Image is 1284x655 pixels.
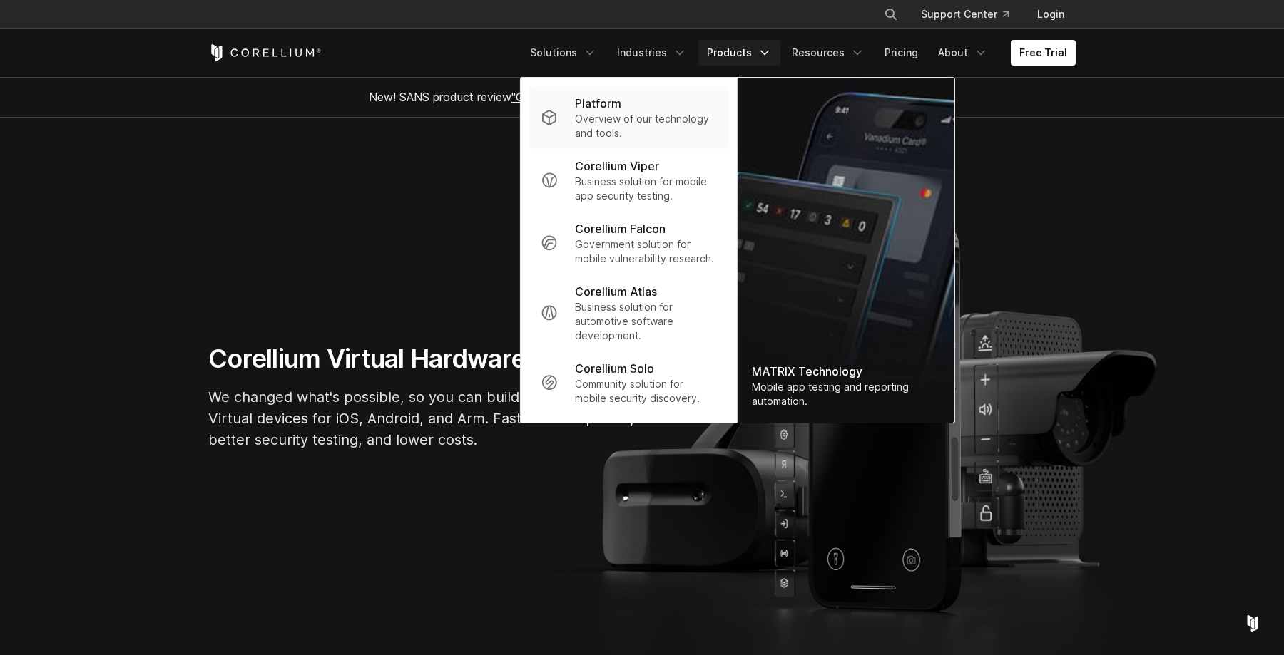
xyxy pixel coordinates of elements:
p: Community solution for mobile security discovery. [575,377,717,406]
p: Business solution for automotive software development. [575,300,717,343]
div: Navigation Menu [867,1,1076,27]
a: Industries [608,40,695,66]
a: "Collaborative Mobile App Security Development and Analysis" [511,90,840,104]
p: Corellium Falcon [575,220,666,237]
a: Resources [783,40,873,66]
a: Products [698,40,780,66]
button: Search [878,1,904,27]
p: Platform [575,95,621,112]
a: Support Center [909,1,1020,27]
a: About [929,40,997,66]
p: Corellium Atlas [575,283,657,300]
a: MATRIX Technology Mobile app testing and reporting automation. [738,78,954,423]
div: Mobile app testing and reporting automation. [752,380,940,408]
div: Open Intercom Messenger [1235,607,1270,641]
a: Corellium Viper Business solution for mobile app security testing. [529,149,728,212]
a: Corellium Falcon Government solution for mobile vulnerability research. [529,212,728,274]
a: Free Trial [1011,40,1076,66]
p: Overview of our technology and tools. [575,112,717,140]
p: We changed what's possible, so you can build what's next. Virtual devices for iOS, Android, and A... [208,386,636,450]
a: Corellium Atlas Business solution for automotive software development. [529,274,728,351]
a: Platform Overview of our technology and tools. [529,86,728,149]
span: New! SANS product review now available. [369,90,915,104]
div: Navigation Menu [521,40,1076,66]
h1: Corellium Virtual Hardware [208,343,636,375]
a: Pricing [876,40,927,66]
p: Business solution for mobile app security testing. [575,175,717,203]
p: Corellium Solo [575,360,654,377]
a: Login [1026,1,1076,27]
p: Government solution for mobile vulnerability research. [575,237,717,266]
p: Corellium Viper [575,158,659,175]
div: MATRIX Technology [752,363,940,380]
a: Corellium Solo Community solution for mobile security discovery. [529,351,728,414]
a: Corellium Home [208,44,322,61]
a: Solutions [521,40,606,66]
img: Matrix_WebNav_1x [738,78,954,423]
